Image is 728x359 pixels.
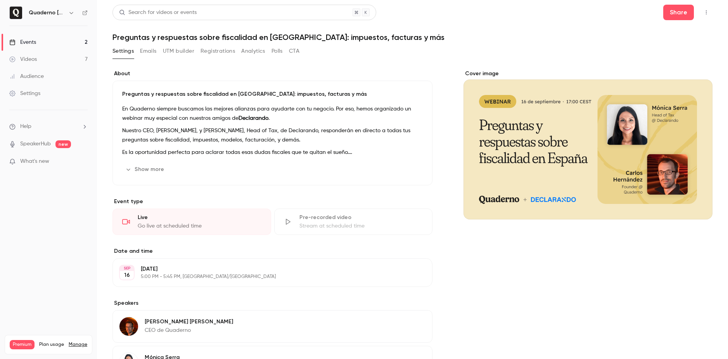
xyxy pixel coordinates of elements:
span: Plan usage [39,342,64,348]
span: What's new [20,157,49,166]
p: [PERSON_NAME] [PERSON_NAME] [145,318,233,326]
img: Quaderno España [10,7,22,19]
label: Date and time [112,247,432,255]
div: Live [138,214,261,221]
img: Carlos Hernández [119,317,138,336]
p: CEO de Quaderno [145,326,233,334]
div: Stream at scheduled time [299,222,423,230]
div: Go live at scheduled time [138,222,261,230]
li: help-dropdown-opener [9,123,88,131]
div: Pre-recorded video [299,214,423,221]
div: Audience [9,72,44,80]
span: Premium [10,340,35,349]
label: Cover image [463,70,712,78]
div: Events [9,38,36,46]
button: Emails [140,45,156,57]
strong: Declarando [239,116,268,121]
div: LiveGo live at scheduled time [112,209,271,235]
div: SEP [120,266,134,271]
button: Share [663,5,694,20]
p: Preguntas y respuestas sobre fiscalidad en [GEOGRAPHIC_DATA]: impuestos, facturas y más [122,90,423,98]
span: Help [20,123,31,131]
p: [DATE] [141,265,391,273]
button: Show more [122,163,169,176]
button: Registrations [201,45,235,57]
p: 5:00 PM - 5:45 PM, [GEOGRAPHIC_DATA]/[GEOGRAPHIC_DATA] [141,274,391,280]
div: Videos [9,55,37,63]
a: SpeakerHub [20,140,51,148]
p: En Quaderno siempre buscamos las mejores alianzas para ayudarte con tu negocio. Por eso, hemos or... [122,104,423,123]
p: Es la oportunidad perfecta para aclarar todas esas dudas fiscales que te quitan el sueño. [122,148,423,157]
section: Cover image [463,70,712,219]
button: UTM builder [163,45,194,57]
button: Settings [112,45,134,57]
div: Search for videos or events [119,9,197,17]
span: new [55,140,71,148]
p: Nuestro CEO, [PERSON_NAME], y [PERSON_NAME], Head of Tax, de Declarando, responderán en directo a... [122,126,423,145]
iframe: Noticeable Trigger [78,158,88,165]
h1: Preguntas y respuestas sobre fiscalidad en [GEOGRAPHIC_DATA]: impuestos, facturas y más [112,33,712,42]
div: Pre-recorded videoStream at scheduled time [274,209,433,235]
label: Speakers [112,299,432,307]
p: Event type [112,198,432,205]
label: About [112,70,432,78]
button: Polls [271,45,283,57]
p: 16 [124,271,130,279]
button: Analytics [241,45,265,57]
div: Carlos Hernández[PERSON_NAME] [PERSON_NAME]CEO de Quaderno [112,310,432,343]
a: Manage [69,342,87,348]
button: CTA [289,45,299,57]
h6: Quaderno [GEOGRAPHIC_DATA] [29,9,65,17]
div: Settings [9,90,40,97]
